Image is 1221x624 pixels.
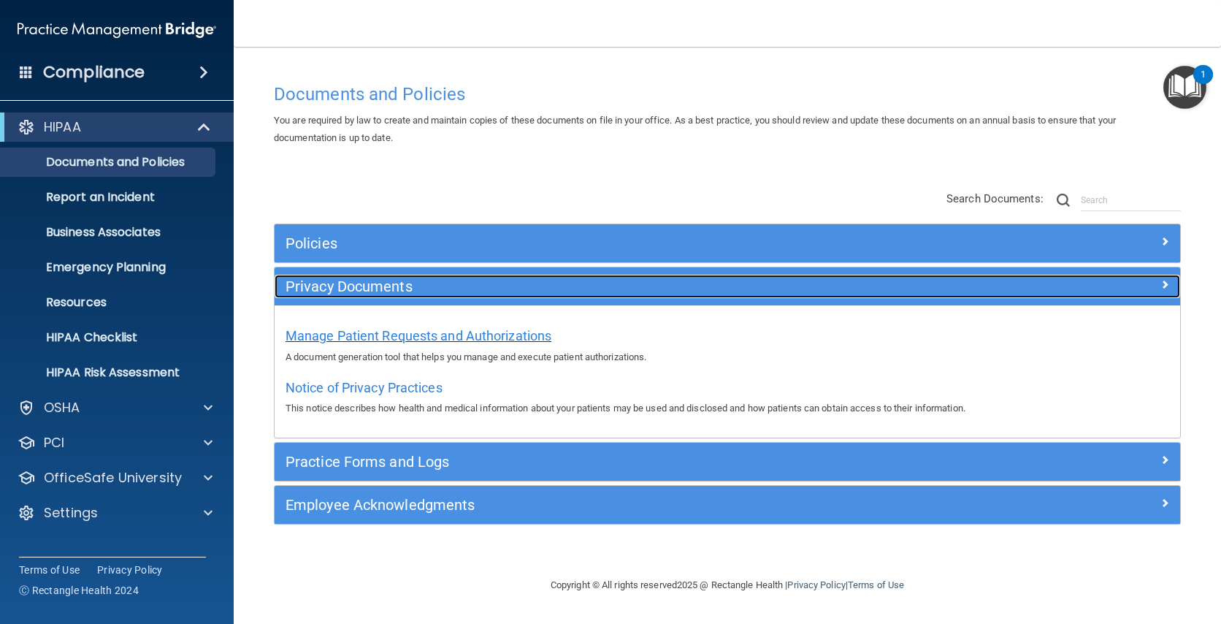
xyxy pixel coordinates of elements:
a: OfficeSafe University [18,469,213,487]
p: PCI [44,434,64,452]
div: 1 [1201,75,1206,94]
div: Copyright © All rights reserved 2025 @ Rectangle Health | | [461,562,994,609]
a: Terms of Use [848,579,904,590]
p: HIPAA Risk Assessment [9,365,209,380]
p: Settings [44,504,98,522]
a: PCI [18,434,213,452]
a: Employee Acknowledgments [286,493,1169,517]
a: Practice Forms and Logs [286,450,1169,473]
p: Report an Incident [9,190,209,205]
p: OfficeSafe University [44,469,182,487]
a: Manage Patient Requests and Authorizations [286,332,551,343]
input: Search [1081,189,1181,211]
p: OSHA [44,399,80,416]
p: Resources [9,295,209,310]
h5: Policies [286,235,943,251]
p: HIPAA [44,118,81,136]
h4: Compliance [43,62,145,83]
p: Business Associates [9,225,209,240]
h5: Privacy Documents [286,278,943,294]
span: Manage Patient Requests and Authorizations [286,328,551,343]
a: OSHA [18,399,213,416]
h5: Employee Acknowledgments [286,497,943,513]
p: A document generation tool that helps you manage and execute patient authorizations. [286,349,1169,366]
a: HIPAA [18,118,212,136]
h5: Practice Forms and Logs [286,454,943,470]
a: Settings [18,504,213,522]
button: Open Resource Center, 1 new notification [1163,66,1206,109]
span: Notice of Privacy Practices [286,380,443,395]
p: HIPAA Checklist [9,330,209,345]
a: Privacy Documents [286,275,1169,298]
img: PMB logo [18,15,216,45]
p: Documents and Policies [9,155,209,170]
a: Privacy Policy [97,563,163,577]
h4: Documents and Policies [274,85,1181,104]
p: This notice describes how health and medical information about your patients may be used and disc... [286,400,1169,417]
a: Privacy Policy [787,579,845,590]
a: Policies [286,232,1169,255]
a: Terms of Use [19,563,80,577]
p: Emergency Planning [9,260,209,275]
span: Ⓒ Rectangle Health 2024 [19,583,139,598]
span: You are required by law to create and maintain copies of these documents on file in your office. ... [274,115,1116,143]
img: ic-search.3b580494.png [1057,194,1070,207]
span: Search Documents: [946,192,1044,205]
